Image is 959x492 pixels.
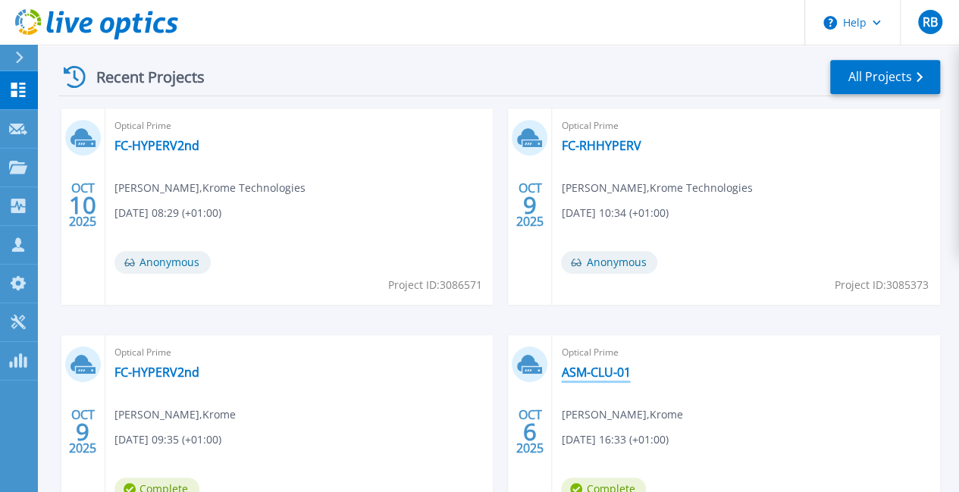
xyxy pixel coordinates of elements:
span: [PERSON_NAME] , Krome Technologies [114,180,306,196]
div: OCT 2025 [68,177,97,233]
span: Optical Prime [114,118,484,134]
span: [DATE] 09:35 (+01:00) [114,431,221,448]
span: 10 [69,199,96,212]
span: [PERSON_NAME] , Krome Technologies [561,180,752,196]
span: RB [922,16,937,28]
span: [DATE] 08:29 (+01:00) [114,205,221,221]
span: Project ID: 3085373 [835,277,929,293]
div: OCT 2025 [516,404,544,459]
span: [DATE] 16:33 (+01:00) [561,431,668,448]
a: FC-HYPERV2nd [114,138,199,153]
span: Anonymous [114,251,211,274]
span: 6 [523,425,537,438]
span: Anonymous [561,251,657,274]
div: Recent Projects [58,58,225,96]
span: Optical Prime [561,118,931,134]
span: 9 [523,199,537,212]
div: OCT 2025 [516,177,544,233]
span: [PERSON_NAME] , Krome [114,406,236,423]
a: FC-HYPERV2nd [114,365,199,380]
a: All Projects [830,60,940,94]
span: 9 [76,425,89,438]
span: Optical Prime [561,344,931,361]
span: Optical Prime [114,344,484,361]
span: Project ID: 3086571 [387,277,481,293]
span: [DATE] 10:34 (+01:00) [561,205,668,221]
a: FC-RHHYPERV [561,138,641,153]
a: ASM-CLU-01 [561,365,630,380]
span: [PERSON_NAME] , Krome [561,406,682,423]
div: OCT 2025 [68,404,97,459]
